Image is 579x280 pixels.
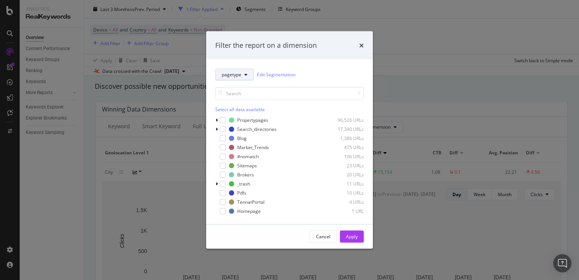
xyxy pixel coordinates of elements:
div: 23 URLs [327,162,364,169]
div: Homepage [237,208,261,214]
div: 1 URL [327,208,364,214]
div: Search_directories [237,126,277,132]
div: Sitemaps [237,162,257,169]
div: 475 URLs [327,144,364,151]
div: Market_Trends [237,144,269,151]
div: TennatPortal [237,199,264,205]
a: Edit Segmentation [257,71,296,79]
button: pagetype [215,68,254,80]
button: Cancel [310,230,337,242]
div: 20 URLs [327,171,364,178]
div: times [359,41,364,50]
div: Select all data available [215,106,364,112]
div: 106 URLs [327,153,364,160]
div: 1,386 URLs [327,135,364,142]
div: #nomatch [237,153,259,160]
div: Propertypages [237,117,268,123]
div: Open Intercom Messenger [553,254,571,272]
div: 4 URLs [327,199,364,205]
div: Blog [237,135,247,142]
div: Brokers [237,171,254,178]
div: 10 URLs [327,190,364,196]
div: _trash [237,181,250,187]
div: Apply [346,233,358,240]
div: Cancel [316,233,330,240]
button: Apply [340,230,364,242]
div: modal [206,31,373,249]
div: 17,340 URLs [327,126,364,132]
input: Search [215,87,364,100]
div: Pdfs [237,190,246,196]
div: 11 URLs [327,181,364,187]
div: 96,526 URLs [327,117,364,123]
span: pagetype [222,71,241,78]
div: Filter the report on a dimension [215,41,317,50]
